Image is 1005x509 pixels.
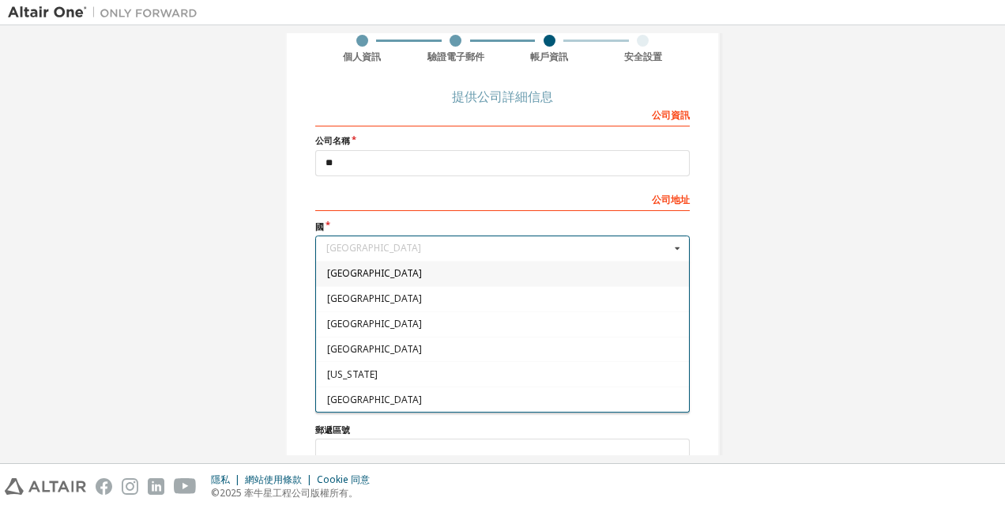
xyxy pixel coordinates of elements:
[211,486,379,500] p: ©
[327,269,679,278] span: [GEOGRAPHIC_DATA]
[315,221,690,233] label: 國
[211,473,245,486] div: 隱私
[327,294,679,304] span: [GEOGRAPHIC_DATA]
[220,486,358,500] font: 2025 牽牛星工程公司版權所有。
[327,370,679,379] span: [US_STATE]
[148,478,164,495] img: linkedin.svg
[315,186,690,211] div: 公司地址
[327,394,679,404] span: [GEOGRAPHIC_DATA]
[96,478,112,495] img: facebook.svg
[174,478,197,495] img: youtube.svg
[327,345,679,354] span: [GEOGRAPHIC_DATA]
[502,51,597,63] div: 帳戶資訊
[245,473,317,486] div: 網站使用條款
[317,473,379,486] div: Cookie 同意
[597,51,691,63] div: 安全設置
[315,92,690,101] div: 提供公司詳細信息
[315,134,690,147] label: 公司名稱
[315,51,409,63] div: 個人資訊
[409,51,503,63] div: 驗證電子郵件
[122,478,138,495] img: instagram.svg
[5,478,86,495] img: altair_logo.svg
[315,101,690,126] div: 公司資訊
[327,319,679,329] span: [GEOGRAPHIC_DATA]
[8,5,205,21] img: 牽牛星一號
[315,424,690,436] label: 郵遞區號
